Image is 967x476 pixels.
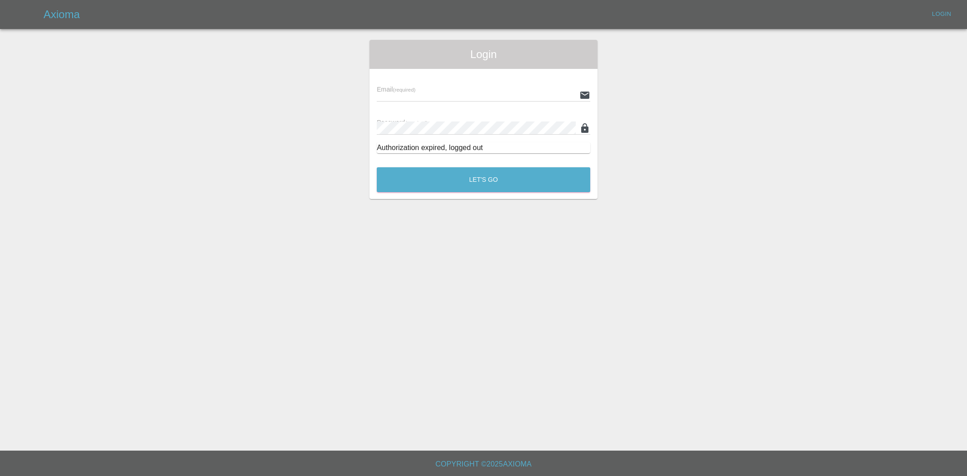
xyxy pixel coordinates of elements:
[927,7,956,21] a: Login
[393,87,416,92] small: (required)
[7,458,960,471] h6: Copyright © 2025 Axioma
[44,7,80,22] h5: Axioma
[405,120,428,126] small: (required)
[377,86,415,93] span: Email
[377,47,590,62] span: Login
[377,142,590,153] div: Authorization expired, logged out
[377,119,428,126] span: Password
[377,167,590,192] button: Let's Go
